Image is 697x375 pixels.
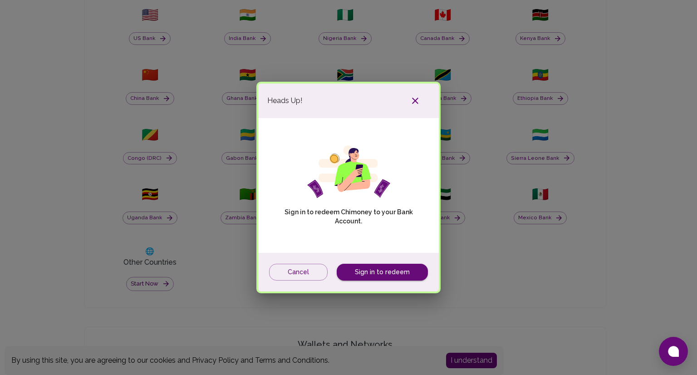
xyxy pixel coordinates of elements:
button: Open chat window [659,337,688,366]
span: Heads Up! [267,95,302,106]
a: Sign in to redeem [337,264,428,281]
p: Sign in to redeem Chimoney to your Bank Account. [282,207,415,226]
img: girl phone svg [307,145,390,198]
button: Cancel [269,264,328,281]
